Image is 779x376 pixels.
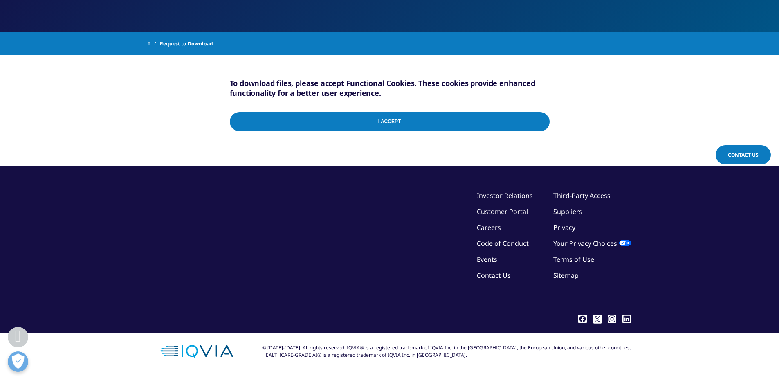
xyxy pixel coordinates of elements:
[553,191,611,200] a: Third-Party Access
[477,191,533,200] a: Investor Relations
[477,255,497,264] a: Events
[553,223,575,232] a: Privacy
[553,207,582,216] a: Suppliers
[553,239,631,248] a: Your Privacy Choices
[262,344,631,359] div: © [DATE]-[DATE]. All rights reserved. IQVIA® is a registered trademark of IQVIA Inc. in the [GEOG...
[553,255,594,264] a: Terms of Use
[477,239,529,248] a: Code of Conduct
[8,351,28,372] button: Open Preferences
[553,271,579,280] a: Sitemap
[230,78,550,98] h5: To download files, please accept Functional Cookies. These cookies provide enhanced functionality...
[716,145,771,164] a: Contact Us
[160,36,213,51] span: Request to Download
[230,112,550,131] input: I Accept
[728,151,759,158] span: Contact Us
[477,207,528,216] a: Customer Portal
[477,223,501,232] a: Careers
[477,271,511,280] a: Contact Us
